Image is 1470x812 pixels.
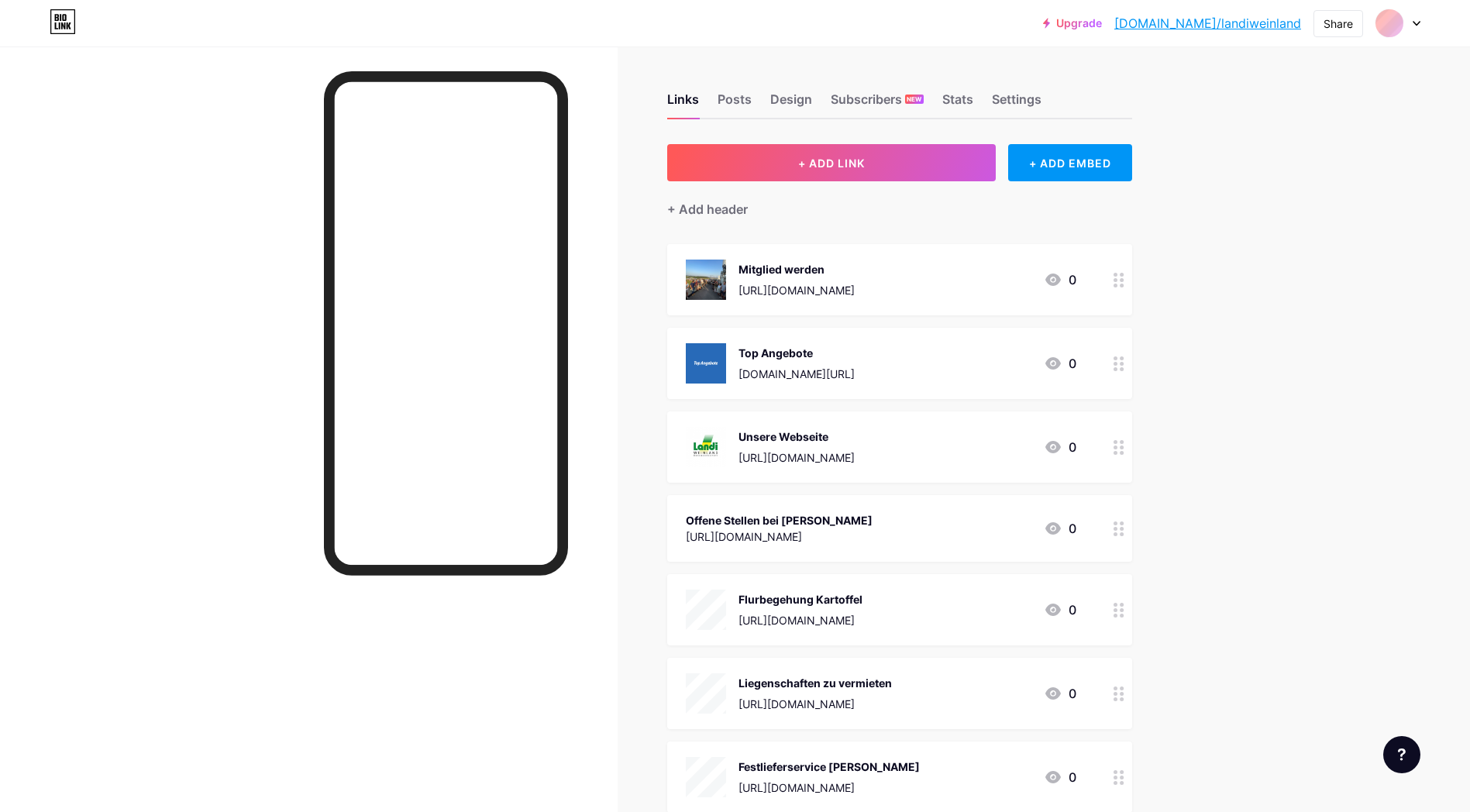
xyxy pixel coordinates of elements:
[686,528,873,545] div: [URL][DOMAIN_NAME]
[1044,438,1076,456] div: 0
[942,90,973,118] div: Stats
[831,90,924,118] div: Subscribers
[798,157,865,170] span: + ADD LINK
[1044,684,1076,703] div: 0
[738,428,855,445] div: Unsere Webseite
[1044,354,1076,373] div: 0
[1044,768,1076,786] div: 0
[907,95,921,104] span: NEW
[738,261,855,277] div: Mitglied werden
[738,779,920,796] div: [URL][DOMAIN_NAME]
[667,90,699,118] div: Links
[686,343,726,384] img: Top Angebote
[770,90,812,118] div: Design
[738,282,855,298] div: [URL][DOMAIN_NAME]
[738,675,892,691] div: Liegenschaften zu vermieten
[1324,15,1353,32] div: Share
[686,427,726,467] img: Unsere Webseite
[738,366,855,382] div: [DOMAIN_NAME][URL]
[718,90,752,118] div: Posts
[992,90,1041,118] div: Settings
[1044,519,1076,538] div: 0
[686,512,873,528] div: Offene Stellen bei [PERSON_NAME]
[738,612,862,628] div: [URL][DOMAIN_NAME]
[1044,600,1076,619] div: 0
[738,759,920,775] div: Festlieferservice [PERSON_NAME]
[1043,17,1102,29] a: Upgrade
[1114,14,1301,33] a: [DOMAIN_NAME]/landiweinland
[1044,270,1076,289] div: 0
[667,144,997,181] button: + ADD LINK
[738,696,892,712] div: [URL][DOMAIN_NAME]
[1008,144,1131,181] div: + ADD EMBED
[686,260,726,300] img: Mitglied werden
[738,591,862,607] div: Flurbegehung Kartoffel
[738,345,855,361] div: Top Angebote
[667,200,748,218] div: + Add header
[738,449,855,466] div: [URL][DOMAIN_NAME]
